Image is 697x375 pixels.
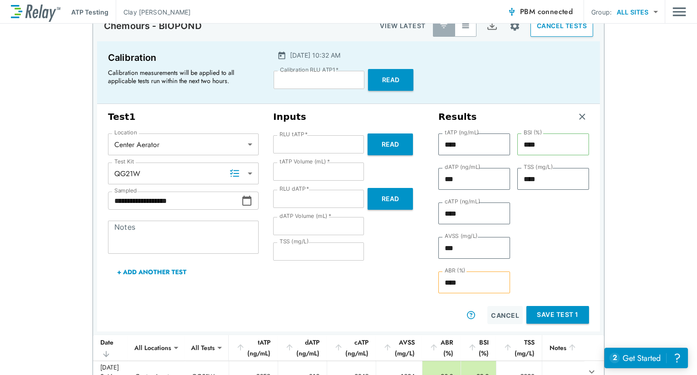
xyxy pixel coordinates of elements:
[461,21,470,30] img: View All
[277,51,286,60] img: Calender Icon
[538,6,573,17] span: connected
[108,261,196,283] button: + Add Another Test
[486,20,498,32] img: Export Icon
[368,188,413,210] button: Read
[524,129,542,136] label: BSI (%)
[481,15,503,37] button: Export
[550,342,577,353] div: Notes
[487,306,523,324] button: Cancel
[368,133,413,155] button: Read
[468,337,489,359] div: BSI (%)
[108,192,241,210] input: Choose date, selected date is Sep 10, 2025
[526,306,589,324] button: Save Test 1
[114,187,137,194] label: Sampled
[123,7,191,17] p: Clay [PERSON_NAME]
[280,158,330,165] label: tATP Volume (mL)
[445,233,478,239] label: AVSS (mg/L)
[290,50,340,60] p: [DATE] 10:32 AM
[672,3,686,20] img: Drawer Icon
[334,337,368,359] div: cATP (ng/mL)
[280,67,339,73] label: Calibration RLU ATP1
[11,2,60,22] img: LuminUltra Relay
[114,129,137,136] label: Location
[93,335,128,361] th: Date
[285,337,319,359] div: dATP (ng/mL)
[383,337,415,359] div: AVSS (mg/L)
[71,7,108,17] p: ATP Testing
[114,158,134,165] label: Test Kit
[503,14,527,38] button: Site setup
[104,20,201,31] p: Chemours - BIOPOND
[280,213,331,219] label: dATP Volume (mL)
[108,164,259,183] div: QG21W
[509,20,520,32] img: Settings Icon
[108,69,253,85] p: Calibration measurements will be applied to all applicable tests run within the next two hours.
[108,111,259,123] h3: Test 1
[128,339,177,357] div: All Locations
[280,186,309,192] label: RLU dATP
[429,337,453,359] div: ABR (%)
[273,111,424,123] h3: Inputs
[578,112,587,121] img: Remove
[280,131,308,138] label: RLU tATP
[380,20,426,31] p: VIEW LATEST
[236,337,270,359] div: tATP (ng/mL)
[445,267,466,274] label: ABR (%)
[108,135,259,153] div: Center Aerator
[445,164,481,170] label: dATP (ng/mL)
[604,348,688,368] iframe: Resource center
[445,198,480,205] label: cATP (ng/mL)
[108,50,257,65] p: Calibration
[591,7,612,17] p: Group:
[530,15,593,37] button: CANCEL TESTS
[185,339,221,357] div: All Tests
[520,5,573,18] span: PBM
[504,3,576,21] button: PBM connected
[672,3,686,20] button: Main menu
[368,69,413,91] button: Read
[507,7,516,16] img: Connected Icon
[439,21,448,30] img: Latest
[503,337,535,359] div: TSS (mg/L)
[438,111,477,123] h3: Results
[445,129,479,136] label: tATP (ng/mL)
[524,164,553,170] label: TSS (mg/L)
[280,238,309,245] label: TSS (mg/L)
